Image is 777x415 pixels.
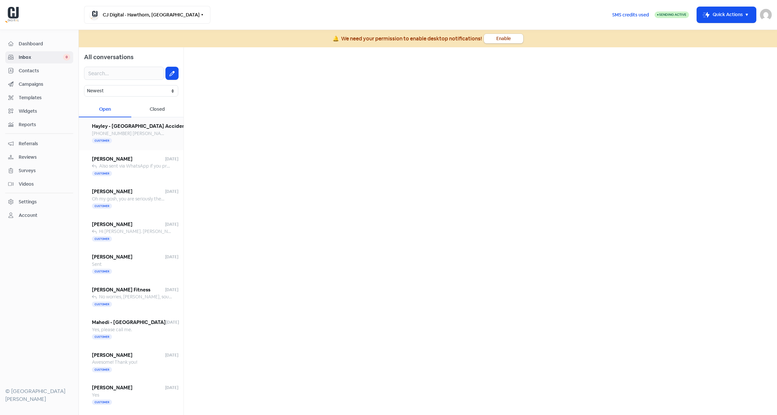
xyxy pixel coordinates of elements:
span: [DATE] [165,287,178,293]
span: Customer [92,269,112,274]
div: Settings [19,198,37,205]
span: Customer [92,138,112,143]
div: © [GEOGRAPHIC_DATA][PERSON_NAME] [5,387,73,403]
span: All conversations [84,53,134,61]
span: Customer [92,367,112,372]
span: [DATE] [165,352,178,358]
a: Campaigns [5,78,73,90]
span: Customer [92,203,112,209]
span: Contacts [19,67,70,74]
a: Widgets [5,105,73,117]
a: Reviews [5,151,73,163]
span: [DATE] [165,254,178,260]
span: [PERSON_NAME] [92,352,165,359]
div: Open [79,102,131,117]
a: Surveys [5,165,73,177]
div: 🔔 [333,35,339,43]
a: Settings [5,196,73,208]
a: Referrals [5,138,73,150]
span: Yes, please call me. [92,327,132,333]
a: Videos [5,178,73,190]
button: Enable [484,34,523,43]
span: [PERSON_NAME] Fitness [92,286,165,294]
span: Mahedi - [GEOGRAPHIC_DATA] [92,319,166,326]
span: [DATE] [166,319,179,325]
span: Customer [92,236,112,242]
span: Hayley - [GEOGRAPHIC_DATA] Accident Repair [92,123,204,130]
span: Surveys [19,167,70,174]
span: Reviews [19,154,70,161]
span: Dashboard [19,40,70,47]
a: Contacts [5,65,73,77]
span: Customer [92,171,112,176]
span: [DATE] [165,221,178,227]
a: Sending Active [655,11,689,19]
span: [PERSON_NAME] [92,384,165,392]
span: Campaigns [19,81,70,88]
span: [PHONE_NUMBER] [PERSON_NAME] is his name [92,130,193,136]
span: Sending Active [659,12,686,17]
a: Reports [5,119,73,131]
a: Account [5,209,73,221]
span: Oh my gosh, you are seriously the best!!! Thank you so, so much for helping me with this. You don... [92,196,368,202]
button: CJ Digital - Hawthorn, [GEOGRAPHIC_DATA] [84,6,210,24]
div: Closed [131,102,184,117]
span: 0 [63,54,70,60]
a: Inbox 0 [5,51,73,63]
span: Also sent via WhatsApp if you prefer that method! 0405 793 451 [99,163,233,169]
span: Awesome! Thank you! [92,359,137,365]
span: No worries, [PERSON_NAME], sounds good. Thanks mate. [99,294,219,300]
span: [DATE] [165,189,178,195]
button: Quick Actions [697,7,756,23]
span: Videos [19,181,70,188]
span: Customer [92,302,112,307]
span: Sent [92,261,102,267]
a: 🔔We need your permission to enable desktop notifications!Enable [79,30,777,47]
span: Reports [19,121,70,128]
span: [PERSON_NAME] [92,188,165,196]
span: Customer [92,400,112,405]
a: Dashboard [5,38,73,50]
span: Referrals [19,140,70,147]
a: SMS credits used [607,11,655,18]
span: [PERSON_NAME] [92,221,165,228]
span: [DATE] [165,385,178,391]
span: Widgets [19,108,70,115]
span: SMS credits used [612,12,649,18]
div: Account [19,212,37,219]
span: Inbox [19,54,63,61]
a: Templates [5,92,73,104]
div: We need your permission to enable desktop notifications! [341,35,482,43]
span: [PERSON_NAME] [92,253,165,261]
span: Templates [19,94,70,101]
span: Yes [92,392,99,398]
span: [DATE] [165,156,178,162]
img: User [760,9,772,21]
span: Customer [92,334,112,339]
input: Search... [84,67,164,80]
span: [PERSON_NAME] [92,155,165,163]
span: Hi [PERSON_NAME]. [PERSON_NAME] here at CJ Digital. We were trying to setup a mutual time for [PE... [99,228,768,234]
